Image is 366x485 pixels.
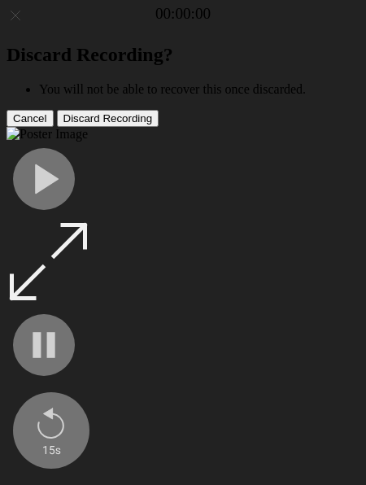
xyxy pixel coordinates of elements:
h2: Discard Recording? [7,44,359,66]
a: 00:00:00 [155,5,211,23]
li: You will not be able to recover this once discarded. [39,82,359,97]
img: Poster Image [7,127,88,142]
button: Discard Recording [57,110,159,127]
button: Cancel [7,110,54,127]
